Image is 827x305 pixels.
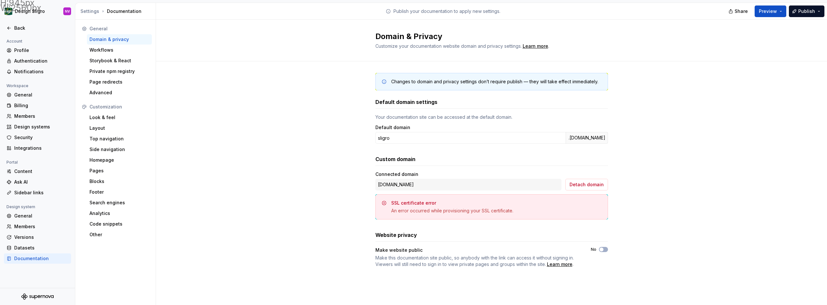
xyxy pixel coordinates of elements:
[375,255,579,268] span: .
[798,8,815,15] span: Publish
[393,8,500,15] p: Publish your documentation to apply new settings.
[89,146,149,153] div: Side navigation
[89,157,149,163] div: Homepage
[89,231,149,238] div: Other
[14,168,68,175] div: Content
[89,79,149,85] div: Page redirects
[89,36,149,43] div: Domain & privacy
[375,124,410,131] label: Default domain
[89,68,149,75] div: Private npm registry
[789,5,824,17] button: Publish
[65,9,70,14] div: NV
[4,66,71,77] a: Notifications
[4,111,71,121] a: Members
[14,189,68,196] div: Sidebar links
[375,247,579,253] div: Make website public
[375,31,600,42] h2: Domain & Privacy
[566,132,608,144] div: .[DOMAIN_NAME]
[87,112,152,123] a: Look & feel
[14,124,68,130] div: Design systems
[87,123,152,133] a: Layout
[14,113,68,119] div: Members
[591,247,596,252] label: No
[14,134,68,141] div: Security
[4,122,71,132] a: Design systems
[87,66,152,76] a: Private npm registry
[14,58,68,64] div: Authentication
[565,179,608,190] button: Detach domain
[87,155,152,165] a: Homepage
[89,89,149,96] div: Advanced
[4,23,71,33] a: Back
[4,211,71,221] a: General
[755,5,786,17] button: Preview
[570,181,604,188] span: Detach domain
[4,45,71,56] a: Profile
[87,34,152,45] a: Domain & privacy
[80,8,153,15] div: Documentation
[89,136,149,142] div: Top navigation
[14,179,68,185] div: Ask AI
[4,90,71,100] a: General
[547,261,572,268] a: Learn more
[87,77,152,87] a: Page redirects
[87,219,152,229] a: Code snippets
[375,255,574,267] span: Make this documentation site public, so anybody with the link can access it without signing in. V...
[522,44,549,49] span: .
[87,144,152,155] a: Side navigation
[87,208,152,219] a: Analytics
[4,243,71,253] a: Datasets
[14,223,68,230] div: Members
[4,253,71,264] a: Documentation
[89,114,149,121] div: Look & feel
[4,203,38,211] div: Design system
[89,210,149,217] div: Analytics
[87,45,152,55] a: Workflows
[89,47,149,53] div: Workflows
[89,25,149,32] div: General
[89,57,149,64] div: Storybook & React
[4,166,71,177] a: Content
[14,68,68,75] div: Notifications
[89,189,149,195] div: Footer
[80,8,99,15] button: Settings
[4,143,71,153] a: Integrations
[4,56,71,66] a: Authentication
[375,171,561,178] div: Connected domain
[375,114,608,120] div: Your documentation site can be accessed at the default domain.
[725,5,752,17] button: Share
[87,198,152,208] a: Search engines
[14,245,68,251] div: Datasets
[375,98,437,106] h3: Default domain settings
[391,200,436,206] div: SSL certificate error
[4,188,71,198] a: Sidebar links
[14,213,68,219] div: General
[375,155,415,163] h3: Custom domain
[89,199,149,206] div: Search engines
[391,208,513,214] div: An error occurred while provisioning your SSL certificate.
[87,229,152,240] a: Other
[4,37,25,45] div: Account
[89,178,149,185] div: Blocks
[759,8,777,15] span: Preview
[523,43,548,49] a: Learn more
[14,47,68,54] div: Profile
[21,293,54,300] a: Supernova Logo
[4,100,71,111] a: Billing
[14,102,68,109] div: Billing
[89,168,149,174] div: Pages
[87,187,152,197] a: Footer
[4,221,71,232] a: Members
[14,25,68,31] div: Back
[87,176,152,187] a: Blocks
[4,82,31,90] div: Workspace
[4,158,20,166] div: Portal
[87,134,152,144] a: Top navigation
[14,92,68,98] div: General
[4,232,71,242] a: Versions
[375,179,561,190] div: [DOMAIN_NAME]
[375,43,522,49] span: Customize your documentation website domain and privacy settings.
